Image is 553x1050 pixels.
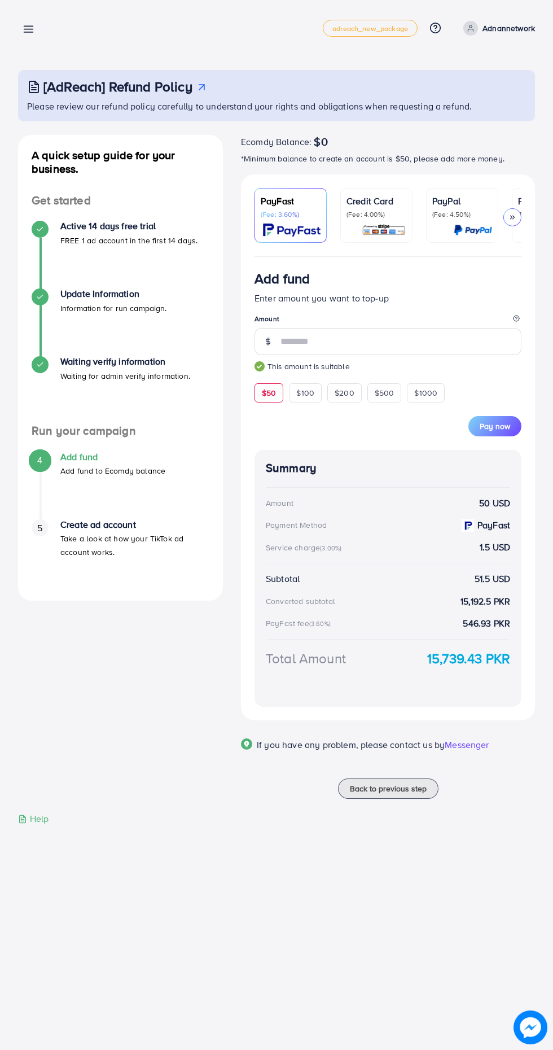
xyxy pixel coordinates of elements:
button: Pay now [468,416,521,436]
span: $1000 [414,387,437,399]
h4: Add fund [60,452,165,462]
p: Adnannetwork [482,21,535,35]
span: Back to previous step [350,783,427,794]
h4: Create ad account [60,519,209,530]
img: image [513,1010,547,1044]
p: PayFast [261,194,321,208]
img: payment [462,519,474,532]
p: Waiting for admin verify information. [60,369,190,383]
div: Total Amount [266,649,346,668]
p: (Fee: 3.60%) [261,210,321,219]
img: guide [254,361,265,371]
h3: [AdReach] Refund Policy [43,78,192,95]
h3: Add fund [254,270,310,287]
strong: 1.5 USD [480,541,510,554]
span: Messenger [445,738,489,751]
li: Waiting verify information [18,356,223,424]
span: Pay now [480,421,510,432]
img: Popup guide [241,738,252,750]
small: (3.00%) [320,544,341,553]
p: Take a look at how your TikTok ad account works. [60,532,209,559]
span: $50 [262,387,276,399]
img: card [263,224,321,237]
h4: Summary [266,461,510,475]
h4: Run your campaign [18,424,223,438]
p: Add fund to Ecomdy balance [60,464,165,478]
li: Create ad account [18,519,223,587]
div: PayFast fee [266,618,334,629]
span: If you have any problem, please contact us by [257,738,445,751]
button: Back to previous step [338,778,438,799]
span: $500 [375,387,394,399]
img: card [362,224,406,237]
h4: A quick setup guide for your business. [18,148,223,176]
p: *Minimum balance to create an account is $50, please add more money. [241,152,535,165]
span: $100 [296,387,314,399]
span: adreach_new_package [332,25,408,32]
div: Payment Method [266,519,327,531]
p: PayPal [432,194,492,208]
strong: 51.5 USD [475,572,510,585]
small: (3.60%) [309,619,331,628]
p: FREE 1 ad account in the first 14 days. [60,234,197,247]
span: 5 [37,522,42,535]
p: Enter amount you want to top-up [254,291,521,305]
legend: Amount [254,314,521,328]
span: 4 [37,454,42,467]
strong: 15,739.43 PKR [427,649,510,668]
a: Adnannetwork [459,21,535,36]
p: Information for run campaign. [60,301,167,315]
strong: 546.93 PKR [463,617,510,630]
li: Active 14 days free trial [18,221,223,288]
h4: Waiting verify information [60,356,190,367]
p: Credit Card [346,194,406,208]
small: This amount is suitable [254,361,521,372]
h4: Active 14 days free trial [60,221,197,231]
li: Update Information [18,288,223,356]
img: card [454,224,492,237]
span: $200 [335,387,354,399]
div: Converted subtotal [266,596,335,607]
strong: 50 USD [479,497,510,510]
strong: PayFast [477,519,510,532]
li: Add fund [18,452,223,519]
span: $0 [314,135,327,148]
strong: 15,192.5 PKR [460,595,510,608]
div: Amount [266,497,293,509]
div: Help [18,812,49,825]
h4: Update Information [60,288,167,299]
span: Ecomdy Balance: [241,135,311,148]
p: (Fee: 4.00%) [346,210,406,219]
div: Subtotal [266,572,300,585]
h4: Get started [18,194,223,208]
div: Service charge [266,542,345,553]
p: (Fee: 4.50%) [432,210,492,219]
p: Please review our refund policy carefully to understand your rights and obligations when requesti... [27,99,528,113]
a: adreach_new_package [323,20,418,37]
